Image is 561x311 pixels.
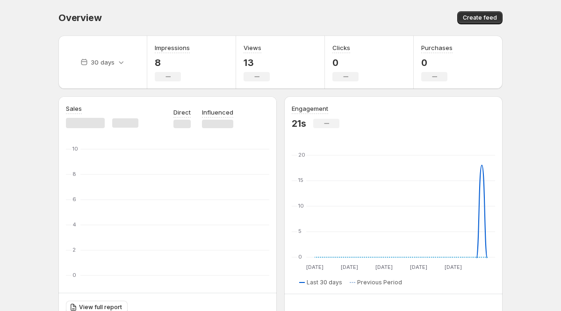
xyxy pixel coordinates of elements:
text: 0 [72,272,76,278]
p: 0 [332,57,359,68]
text: [DATE] [445,264,462,270]
text: 20 [298,152,305,158]
h3: Sales [66,104,82,113]
h3: Purchases [421,43,453,52]
p: Direct [173,108,191,117]
span: View full report [79,304,122,311]
text: [DATE] [375,264,393,270]
span: Last 30 days [307,279,342,286]
span: Create feed [463,14,497,22]
text: 2 [72,246,76,253]
p: 21s [292,118,306,129]
p: 8 [155,57,190,68]
h3: Views [244,43,261,52]
text: 4 [72,221,76,228]
text: 15 [298,177,303,183]
text: 10 [298,203,304,209]
h3: Impressions [155,43,190,52]
text: 8 [72,171,76,177]
text: 5 [298,228,302,234]
p: Influenced [202,108,233,117]
button: Create feed [457,11,503,24]
text: [DATE] [410,264,427,270]
span: Previous Period [357,279,402,286]
p: 30 days [91,58,115,67]
text: 0 [298,253,302,260]
h3: Engagement [292,104,328,113]
p: 0 [421,57,453,68]
span: Overview [58,12,101,23]
text: 10 [72,145,78,152]
p: 13 [244,57,270,68]
text: 6 [72,196,76,203]
h3: Clicks [332,43,350,52]
text: [DATE] [306,264,324,270]
text: [DATE] [341,264,358,270]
